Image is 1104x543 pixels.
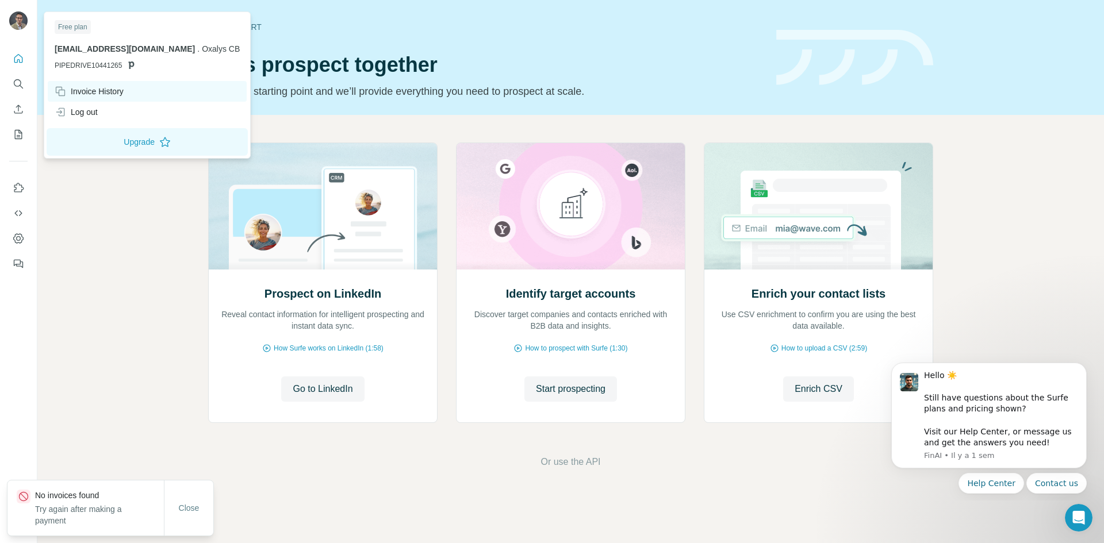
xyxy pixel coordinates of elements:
div: Invoice History [55,86,124,97]
button: Upgrade [47,128,248,156]
button: Go to LinkedIn [281,376,364,402]
h2: Enrich your contact lists [752,286,885,302]
p: Try again after making a payment [35,503,164,526]
p: Reveal contact information for intelligent prospecting and instant data sync. [220,309,425,332]
button: Close [171,498,208,518]
img: Enrich your contact lists [704,143,933,269]
button: Search [9,74,28,94]
button: My lists [9,124,28,145]
span: How to upload a CSV (2:59) [781,343,867,353]
span: PIPEDRIVE10441265 [55,60,122,71]
button: Or use the API [540,455,600,469]
p: No invoices found [35,490,164,501]
button: Dashboard [9,228,28,249]
span: How to prospect with Surfe (1:30) [525,343,627,353]
button: Quick start [9,48,28,69]
button: Enrich CSV [9,99,28,120]
div: Free plan [55,20,91,34]
button: Enrich CSV [783,376,854,402]
span: Oxalys CB [202,44,240,53]
p: Pick your starting point and we’ll provide everything you need to prospect at scale. [208,83,762,99]
img: Identify target accounts [456,143,685,269]
button: Use Surfe on LinkedIn [9,178,28,198]
iframe: Intercom notifications message [874,352,1104,500]
div: Log out [55,106,98,118]
span: [EMAIL_ADDRESS][DOMAIN_NAME] [55,44,195,53]
img: Prospect on LinkedIn [208,143,438,269]
span: . [197,44,200,53]
iframe: Intercom live chat [1065,504,1092,532]
p: Use CSV enrichment to confirm you are using the best data available. [716,309,921,332]
button: Start prospecting [524,376,617,402]
button: Use Surfe API [9,203,28,224]
h2: Identify target accounts [506,286,636,302]
p: Discover target companies and contacts enriched with B2B data and insights. [468,309,673,332]
img: Avatar [9,11,28,30]
span: Enrich CSV [795,382,842,396]
div: Quick start [208,21,762,33]
span: Close [179,502,200,514]
span: Go to LinkedIn [293,382,352,396]
img: banner [776,30,933,86]
button: Feedback [9,253,28,274]
span: Start prospecting [536,382,605,396]
h1: Let’s prospect together [208,53,762,76]
span: How Surfe works on LinkedIn (1:58) [274,343,384,353]
h2: Prospect on LinkedIn [264,286,381,302]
